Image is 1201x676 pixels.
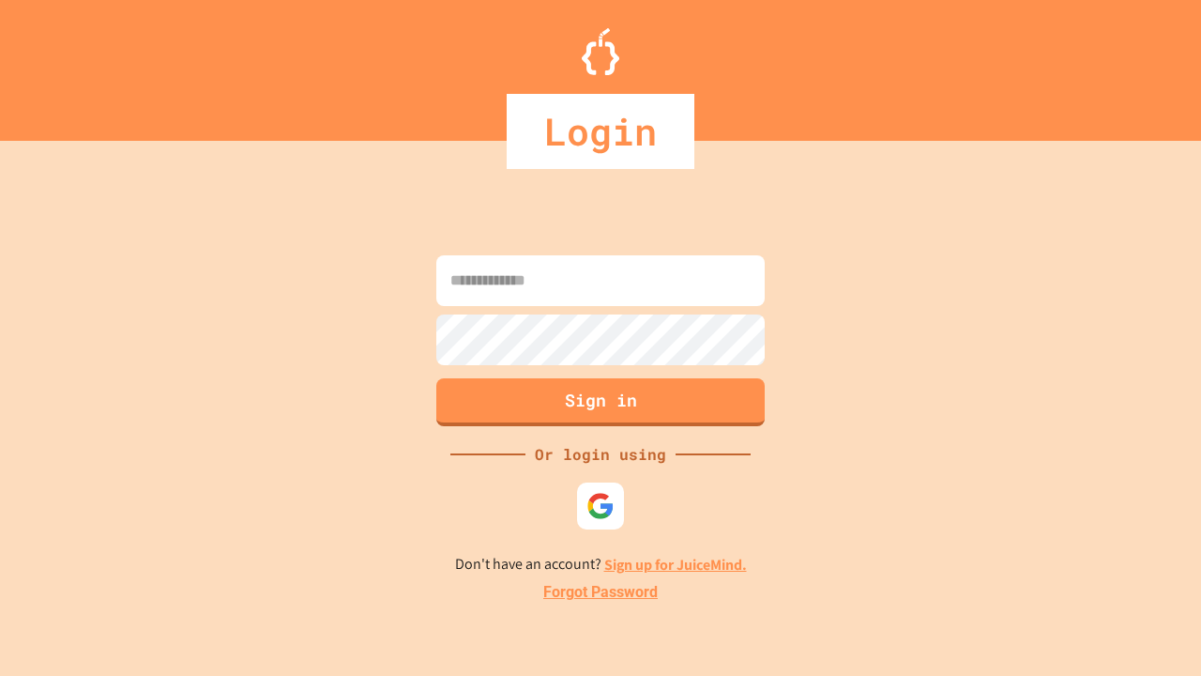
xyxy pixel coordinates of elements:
[436,378,765,426] button: Sign in
[586,492,615,520] img: google-icon.svg
[455,553,747,576] p: Don't have an account?
[525,443,676,466] div: Or login using
[604,555,747,575] a: Sign up for JuiceMind.
[582,28,619,75] img: Logo.svg
[543,581,658,604] a: Forgot Password
[507,94,694,169] div: Login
